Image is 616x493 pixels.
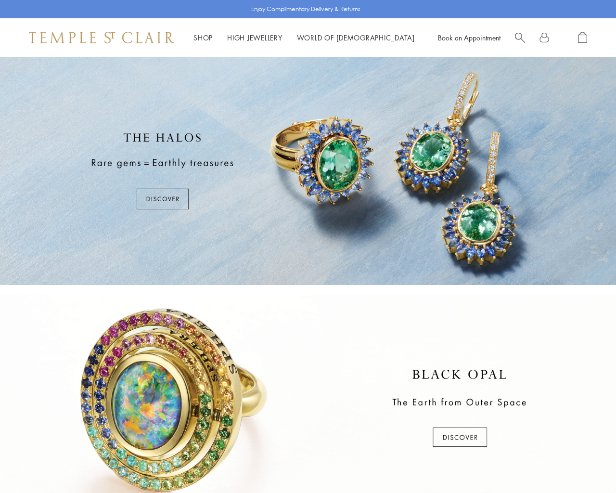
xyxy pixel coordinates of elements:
[193,33,213,42] a: ShopShop
[29,32,174,43] img: Temple St. Clair
[578,32,587,44] a: Open Shopping Bag
[515,32,525,44] a: Search
[251,4,360,14] p: Enjoy Complimentary Delivery & Returns
[193,32,415,44] nav: Main navigation
[227,33,282,42] a: High JewelleryHigh Jewellery
[438,33,500,42] a: Book an Appointment
[297,33,415,42] a: World of [DEMOGRAPHIC_DATA]World of [DEMOGRAPHIC_DATA]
